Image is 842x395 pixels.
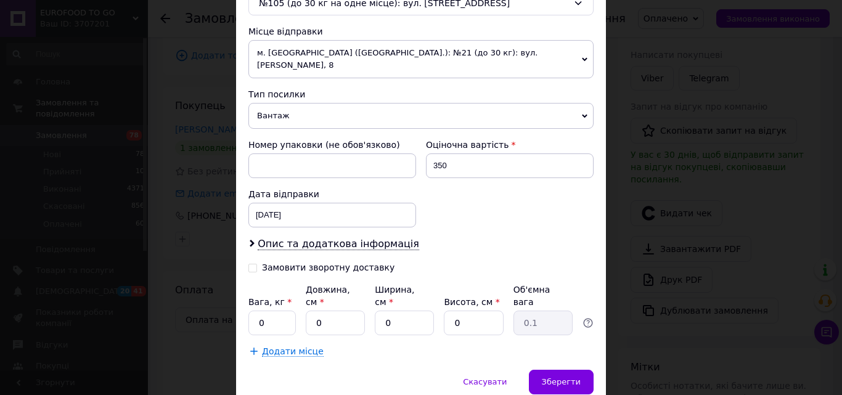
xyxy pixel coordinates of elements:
span: м. [GEOGRAPHIC_DATA] ([GEOGRAPHIC_DATA].): №21 (до 30 кг): вул. [PERSON_NAME], 8 [248,40,594,78]
span: Скасувати [463,377,507,386]
div: Дата відправки [248,188,416,200]
label: Довжина, см [306,285,350,307]
span: Вантаж [248,103,594,129]
div: Номер упаковки (не обов'язково) [248,139,416,151]
div: Об'ємна вага [513,283,573,308]
div: Оціночна вартість [426,139,594,151]
span: Місце відправки [248,26,323,36]
span: Тип посилки [248,89,305,99]
span: Опис та додаткова інформація [258,238,419,250]
label: Вага, кг [248,297,292,307]
span: Зберегти [542,377,581,386]
div: Замовити зворотну доставку [262,263,394,273]
label: Ширина, см [375,285,414,307]
span: Додати місце [262,346,324,357]
label: Висота, см [444,297,499,307]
